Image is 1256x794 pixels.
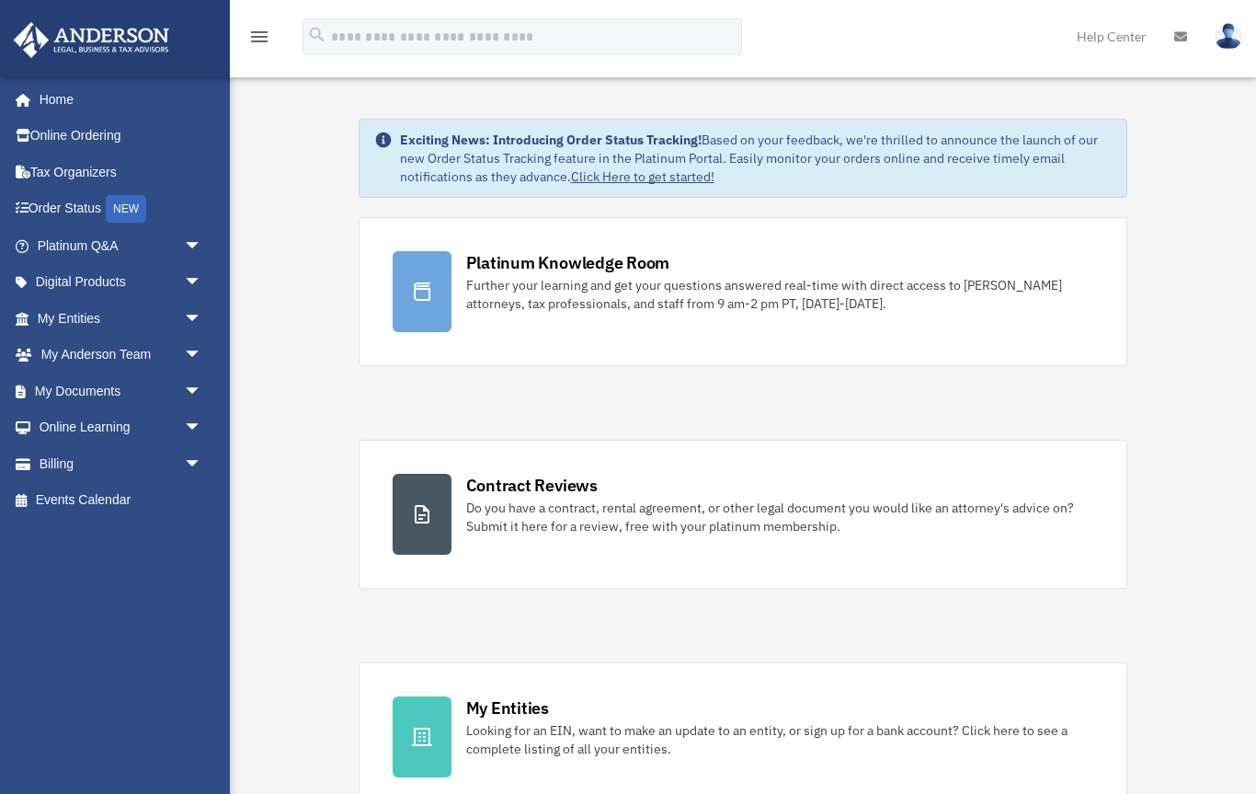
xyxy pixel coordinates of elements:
a: Online Ordering [13,118,230,155]
i: search [307,25,327,45]
div: Based on your feedback, we're thrilled to announce the launch of our new Order Status Tracking fe... [400,131,1113,186]
a: My Entitiesarrow_drop_down [13,300,230,337]
a: Order StatusNEW [13,190,230,228]
a: Platinum Q&Aarrow_drop_down [13,227,230,264]
a: Digital Productsarrow_drop_down [13,264,230,301]
img: User Pic [1215,23,1242,50]
span: arrow_drop_down [184,409,221,447]
span: arrow_drop_down [184,337,221,374]
a: Home [13,81,221,118]
span: arrow_drop_down [184,373,221,410]
strong: Exciting News: Introducing Order Status Tracking! [400,132,702,148]
div: Contract Reviews [466,474,598,497]
a: Contract Reviews Do you have a contract, rental agreement, or other legal document you would like... [359,440,1128,589]
a: Billingarrow_drop_down [13,445,230,482]
a: My Anderson Teamarrow_drop_down [13,337,230,374]
span: arrow_drop_down [184,445,221,483]
a: Events Calendar [13,482,230,519]
i: menu [248,26,270,48]
span: arrow_drop_down [184,300,221,338]
div: Do you have a contract, rental agreement, or other legal document you would like an attorney's ad... [466,499,1094,535]
div: My Entities [466,696,549,719]
div: Platinum Knowledge Room [466,251,670,274]
div: Further your learning and get your questions answered real-time with direct access to [PERSON_NAM... [466,276,1094,313]
a: Platinum Knowledge Room Further your learning and get your questions answered real-time with dire... [359,217,1128,366]
a: Online Learningarrow_drop_down [13,409,230,446]
span: arrow_drop_down [184,264,221,302]
div: Looking for an EIN, want to make an update to an entity, or sign up for a bank account? Click her... [466,721,1094,758]
span: arrow_drop_down [184,227,221,265]
a: Click Here to get started! [571,168,714,185]
div: NEW [106,195,146,223]
img: Anderson Advisors Platinum Portal [8,22,175,58]
a: Tax Organizers [13,154,230,190]
a: My Documentsarrow_drop_down [13,373,230,409]
a: menu [248,32,270,48]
